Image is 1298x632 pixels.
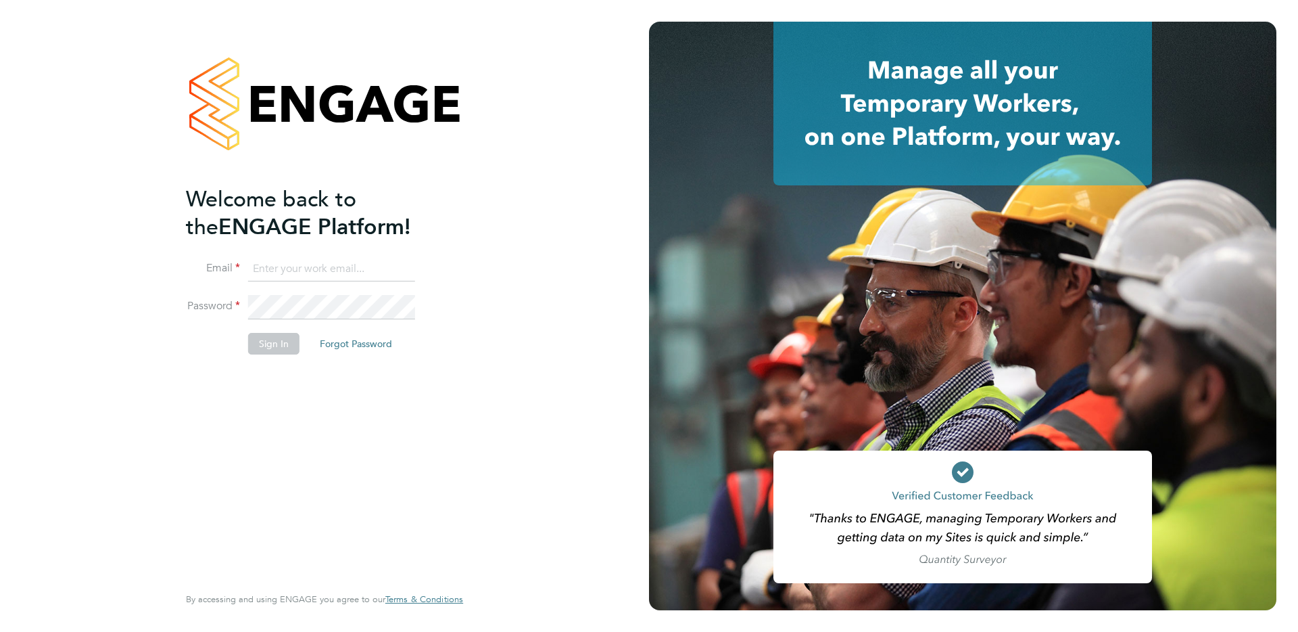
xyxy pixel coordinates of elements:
[385,593,463,605] span: Terms & Conditions
[309,333,403,355] button: Forgot Password
[248,333,299,355] button: Sign In
[186,186,356,240] span: Welcome back to the
[385,594,463,605] a: Terms & Conditions
[186,593,463,605] span: By accessing and using ENGAGE you agree to our
[248,257,415,281] input: Enter your work email...
[186,299,240,313] label: Password
[186,185,450,241] h2: ENGAGE Platform!
[186,261,240,275] label: Email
